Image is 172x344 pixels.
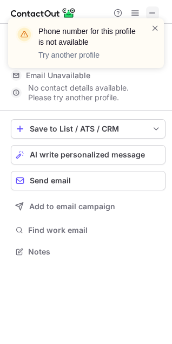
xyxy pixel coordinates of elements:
[11,171,166,190] button: Send email
[38,50,138,60] p: Try another profile
[30,176,71,185] span: Send email
[28,247,161,257] span: Notes
[11,6,76,19] img: ContactOut v5.3.10
[11,197,166,216] button: Add to email campaign
[30,150,145,159] span: AI write personalized message
[11,244,166,259] button: Notes
[11,223,166,238] button: Find work email
[28,225,161,235] span: Find work email
[29,202,115,211] span: Add to email campaign
[11,145,166,164] button: AI write personalized message
[30,125,147,133] div: Save to List / ATS / CRM
[16,26,33,43] img: warning
[11,84,166,101] div: No contact details available. Please try another profile.
[11,119,166,139] button: save-profile-one-click
[38,26,138,47] header: Phone number for this profile is not available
